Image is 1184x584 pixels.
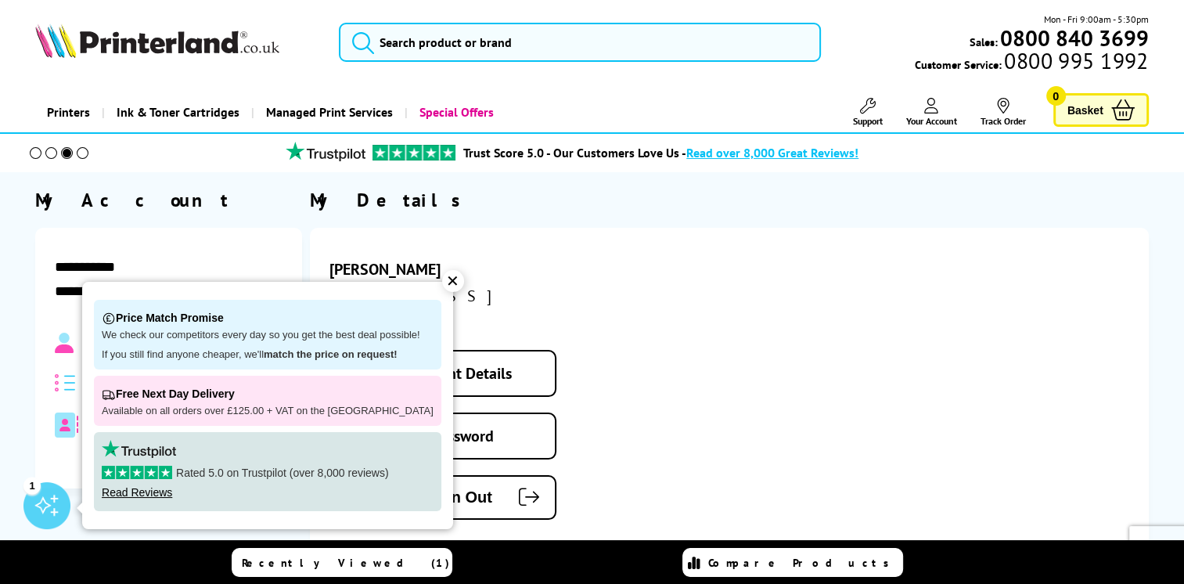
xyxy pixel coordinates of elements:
img: Printerland Logo [35,23,279,58]
img: all-order.svg [55,374,75,392]
img: stars-5.svg [102,466,172,479]
span: Ink & Toner Cartridges [117,92,239,132]
span: Read over 8,000 Great Reviews! [686,145,858,160]
p: Available on all orders over £125.00 + VAT on the [GEOGRAPHIC_DATA] [102,405,434,418]
a: Read Reviews [102,486,172,499]
span: Basket [1067,99,1103,121]
b: 0800 840 3699 [1000,23,1149,52]
a: Special Offers [405,92,506,132]
a: Trust Score 5.0 - Our Customers Love Us -Read over 8,000 Great Reviews! [463,145,858,160]
p: If you still find anyone cheaper, we'll [102,348,434,362]
strong: match the price on request! [264,348,397,360]
span: Mon - Fri 9:00am - 5:30pm [1044,12,1149,27]
a: Basket 0 [1053,93,1149,127]
p: Rated 5.0 on Trustpilot (over 8,000 reviews) [102,466,434,480]
a: 0800 840 3699 [998,31,1149,45]
a: Track Order [981,98,1026,127]
div: My Details [310,188,1149,212]
a: Compare Products [682,548,903,577]
img: trustpilot rating [372,145,455,160]
img: Profile.svg [55,333,73,353]
span: Your Account [906,115,957,127]
span: Customer Service: [915,53,1148,72]
p: Price Match Promise [102,308,434,329]
div: [PERSON_NAME] [329,259,593,279]
p: Free Next Day Delivery [102,384,434,405]
a: Recently Viewed (1) [232,548,452,577]
span: Recently Viewed (1) [242,556,450,570]
p: We check our competitors every day so you get the best deal possible! [102,329,434,342]
a: Printers [35,92,102,132]
img: trustpilot rating [102,440,176,458]
span: 0 [1046,86,1066,106]
div: My Account [35,188,301,212]
a: Managed Print Services [251,92,405,132]
img: address-book-duotone-solid.svg [55,413,78,438]
span: Support [853,115,883,127]
span: Sign Out [354,488,492,506]
div: [EMAIL_ADDRESS][DOMAIN_NAME] [329,286,593,326]
a: Your Account [906,98,957,127]
div: 1 [23,477,41,494]
span: 0800 995 1992 [1002,53,1148,68]
a: Ink & Toner Cartridges [102,92,251,132]
div: ✕ [442,270,464,292]
span: Sales: [970,34,998,49]
input: Search product or brand [339,23,821,62]
a: Support [853,98,883,127]
img: trustpilot rating [279,142,372,161]
span: Compare Products [708,556,898,570]
a: Printerland Logo [35,23,319,61]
